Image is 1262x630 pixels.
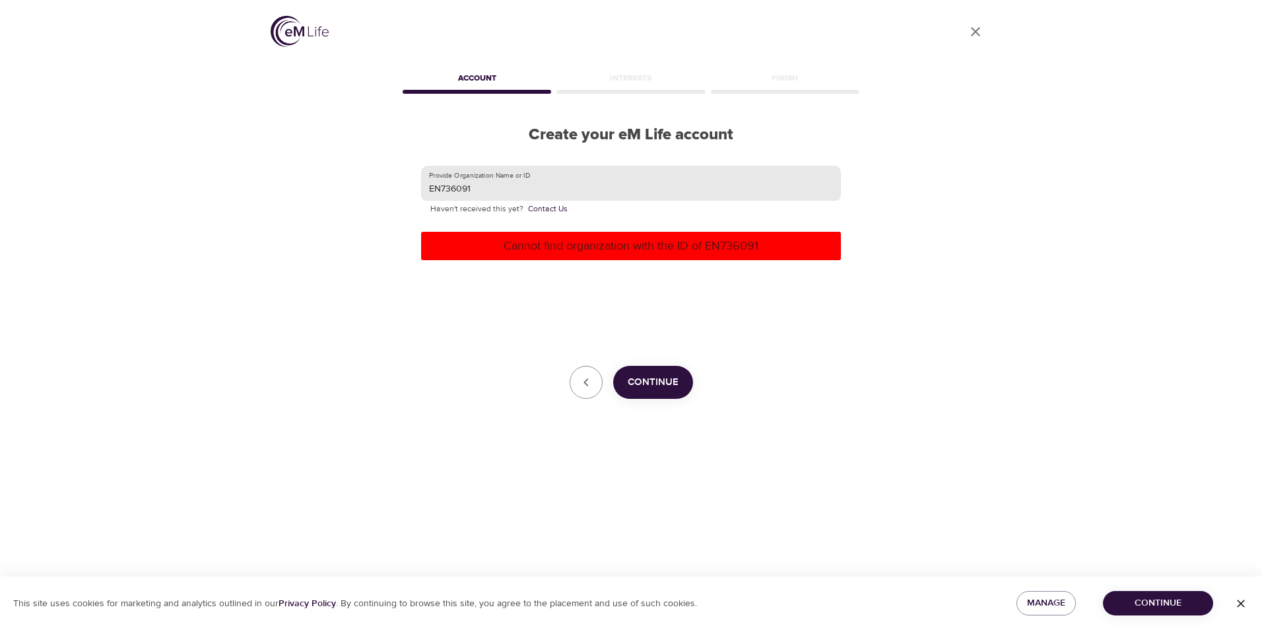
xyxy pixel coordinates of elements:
h2: Create your eM Life account [400,125,862,145]
a: Privacy Policy [279,598,336,610]
span: Continue [1113,595,1203,612]
p: Cannot find organization with the ID of EN736091 [426,237,836,255]
span: Continue [628,374,679,391]
p: Haven't received this yet? [430,203,832,216]
button: Manage [1016,591,1076,615]
button: Continue [1103,591,1213,615]
a: Contact Us [528,203,568,216]
span: Manage [1027,595,1065,612]
a: close [960,16,991,48]
img: logo [271,16,329,47]
button: Continue [613,366,693,399]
